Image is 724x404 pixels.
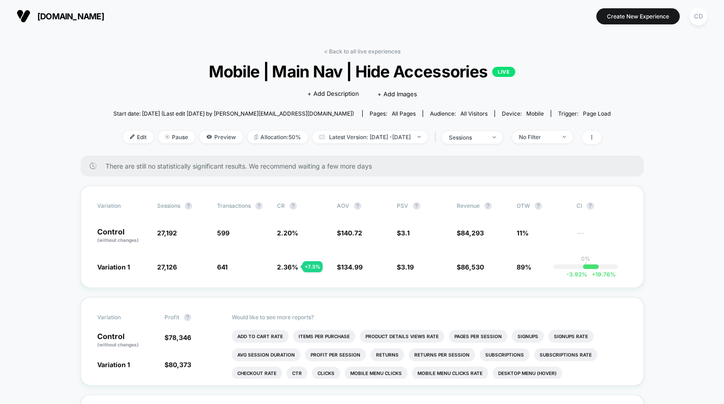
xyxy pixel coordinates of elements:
[337,202,349,209] span: AOV
[287,367,307,380] li: Ctr
[255,202,263,210] button: ?
[17,9,30,23] img: Visually logo
[519,134,556,141] div: No Filter
[535,202,542,210] button: ?
[337,263,363,271] span: $
[312,367,340,380] li: Clicks
[217,229,230,237] span: 599
[97,361,130,369] span: Variation 1
[370,110,416,117] div: Pages:
[577,230,627,244] span: ---
[480,348,530,361] li: Subscriptions
[534,348,597,361] li: Subscriptions Rate
[277,229,298,237] span: 2.20 %
[37,12,104,21] span: [DOMAIN_NAME]
[289,202,297,210] button: ?
[566,271,587,278] span: -3.92 %
[484,202,492,210] button: ?
[138,62,586,81] span: Mobile | Main Nav | Hide Accessories
[377,90,417,98] span: + Add Images
[106,162,625,170] span: There are still no statistically significant results. We recommend waiting a few more days
[413,202,420,210] button: ?
[392,110,416,117] span: all pages
[312,131,428,143] span: Latest Version: [DATE] - [DATE]
[687,7,710,26] button: CD
[305,348,366,361] li: Profit Per Session
[97,314,148,321] span: Variation
[341,229,362,237] span: 140.72
[337,229,362,237] span: $
[548,330,594,343] li: Signups Rate
[302,261,323,272] div: + 7.3 %
[577,202,627,210] span: CI
[457,202,480,209] span: Revenue
[585,262,587,269] p: |
[371,348,404,361] li: Returns
[596,8,680,24] button: Create New Experience
[324,48,400,55] a: < Back to all live experiences
[493,136,496,138] img: end
[592,271,595,278] span: +
[461,229,484,237] span: 84,293
[689,7,707,25] div: CD
[401,229,410,237] span: 3.1
[558,110,611,117] div: Trigger:
[397,263,414,271] span: $
[157,263,177,271] span: 27,126
[157,229,177,237] span: 27,192
[123,131,153,143] span: Edit
[449,134,486,141] div: sessions
[587,271,616,278] span: 19.76 %
[97,263,130,271] span: Variation 1
[217,263,228,271] span: 641
[319,135,324,139] img: calendar
[97,237,139,243] span: (without changes)
[247,131,308,143] span: Allocation: 50%
[517,202,567,210] span: OTW
[418,136,421,138] img: end
[461,263,484,271] span: 86,530
[165,314,179,321] span: Profit
[401,263,414,271] span: 3.19
[232,314,627,321] p: Would like to see more reports?
[165,135,170,139] img: end
[492,67,515,77] p: LIVE
[397,202,408,209] span: PSV
[232,367,282,380] li: Checkout Rate
[184,314,191,321] button: ?
[460,110,488,117] span: All Visitors
[97,342,139,347] span: (without changes)
[397,229,410,237] span: $
[97,333,155,348] p: Control
[517,229,529,237] span: 11%
[169,361,191,369] span: 80,373
[157,202,180,209] span: Sessions
[581,255,590,262] p: 0%
[200,131,243,143] span: Preview
[345,367,407,380] li: Mobile Menu Clicks
[360,330,444,343] li: Product Details Views Rate
[169,334,191,341] span: 78,346
[493,367,562,380] li: Desktop Menu (hover)
[254,135,258,140] img: rebalance
[277,202,285,209] span: CR
[430,110,488,117] div: Audience:
[277,263,298,271] span: 2.36 %
[232,330,288,343] li: Add To Cart Rate
[165,361,191,369] span: $
[185,202,192,210] button: ?
[457,229,484,237] span: $
[232,348,300,361] li: Avg Session Duration
[97,228,148,244] p: Control
[449,330,507,343] li: Pages Per Session
[113,110,354,117] span: Start date: [DATE] (Last edit [DATE] by [PERSON_NAME][EMAIL_ADDRESS][DOMAIN_NAME])
[457,263,484,271] span: $
[409,348,475,361] li: Returns Per Session
[14,9,107,23] button: [DOMAIN_NAME]
[583,110,611,117] span: Page Load
[512,330,544,343] li: Signups
[158,131,195,143] span: Pause
[130,135,135,139] img: edit
[494,110,551,117] span: Device:
[517,263,531,271] span: 89%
